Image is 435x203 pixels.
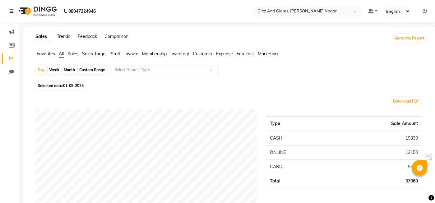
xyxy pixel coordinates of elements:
[329,117,422,131] th: Sale Amount
[329,160,422,174] td: 5580
[266,131,329,145] td: CASH
[393,34,426,43] button: Generate Report
[216,51,233,57] span: Expense
[266,160,329,174] td: CARD
[37,51,55,57] span: Favorites
[78,34,97,39] a: Feedback
[391,97,421,106] button: Download PDF
[78,66,107,74] div: Custom Range
[82,51,107,57] span: Sales Target
[68,2,96,20] b: 08047224946
[57,34,70,39] a: Trends
[193,51,212,57] span: Customer
[33,31,49,42] a: Sales
[62,66,76,74] div: Month
[16,2,58,20] img: logo
[266,145,329,160] td: ONLINE
[124,51,138,57] span: Invoice
[170,51,189,57] span: Inventory
[266,174,329,188] td: Total
[67,51,78,57] span: Sales
[329,145,422,160] td: 12150
[329,174,422,188] td: 37060
[329,131,422,145] td: 19330
[36,82,85,90] span: Selected date:
[59,51,64,57] span: All
[142,51,167,57] span: Membership
[48,66,61,74] div: Week
[409,178,429,197] iframe: chat widget
[104,34,128,39] a: Comparison
[63,83,84,88] span: 01-09-2025
[111,51,121,57] span: Staff
[36,66,46,74] div: Day
[237,51,254,57] span: Forecast
[266,117,329,131] th: Type
[258,51,278,57] span: Marketing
